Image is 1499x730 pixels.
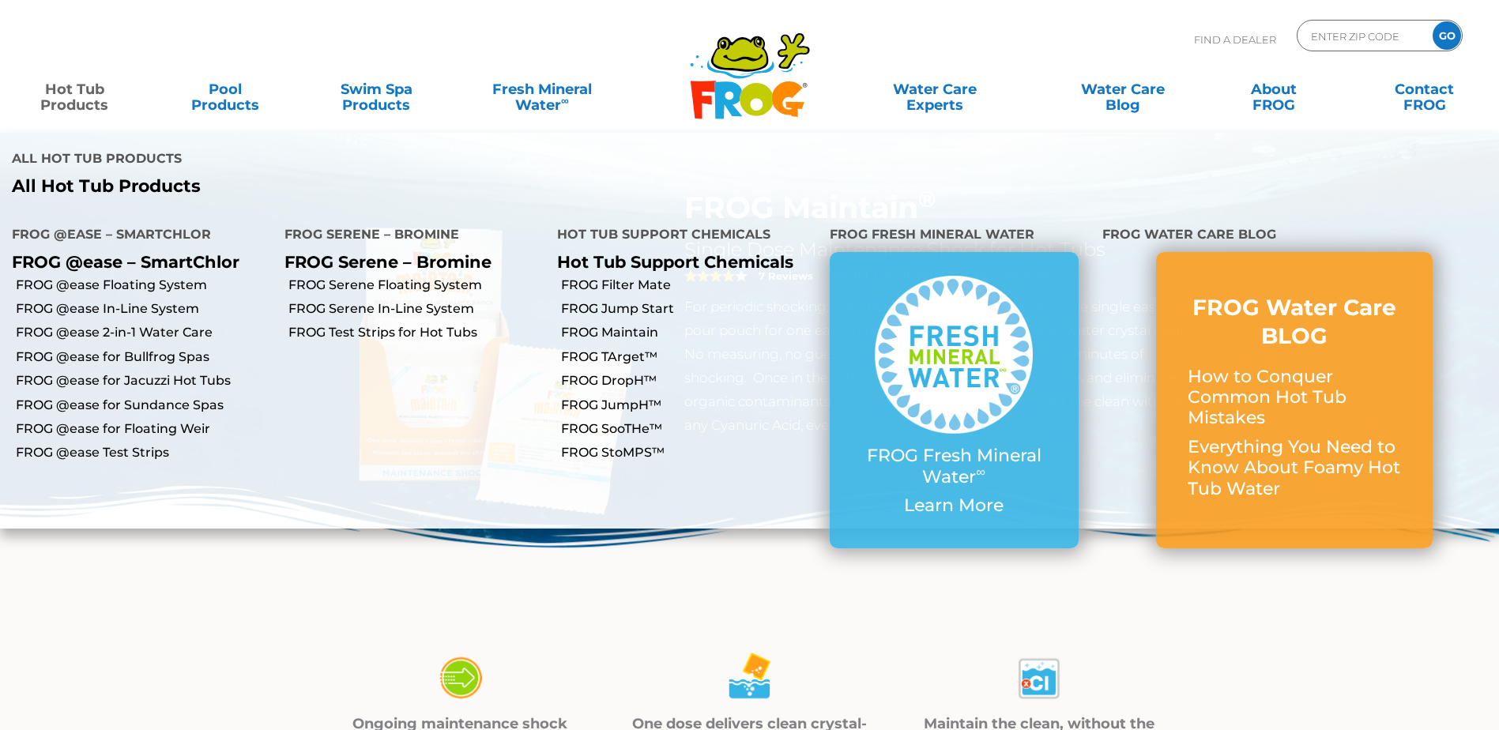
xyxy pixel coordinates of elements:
[1365,73,1483,105] a: ContactFROG
[1188,437,1401,499] p: Everything You Need to Know About Foamy Hot Tub Water
[861,276,1047,524] a: FROG Fresh Mineral Water∞ Learn More
[16,277,273,294] a: FROG @ease Floating System
[16,444,273,461] a: FROG @ease Test Strips
[12,252,261,272] p: FROG @ease – SmartChlor
[284,252,533,272] p: FROG Serene – Bromine
[1064,73,1181,105] a: Water CareBlog
[561,348,818,366] a: FROG TArget™
[12,176,738,197] a: All Hot Tub Products
[861,446,1047,487] p: FROG Fresh Mineral Water
[721,650,777,706] img: maintain_4-02
[167,73,284,105] a: PoolProducts
[861,495,1047,516] p: Learn More
[288,300,545,318] a: FROG Serene In-Line System
[318,73,435,105] a: Swim SpaProducts
[1011,650,1067,706] img: maintain_4-03
[830,220,1079,252] h4: FROG Fresh Mineral Water
[557,220,806,252] h4: Hot Tub Support Chemicals
[561,277,818,294] a: FROG Filter Mate
[432,650,488,706] img: maintain_4-01
[1188,367,1401,429] p: How to Conquer Common Hot Tub Mistakes
[288,324,545,341] a: FROG Test Strips for Hot Tubs
[557,252,793,272] a: Hot Tub Support Chemicals
[1188,293,1401,351] h3: FROG Water Care BLOG
[840,73,1030,105] a: Water CareExperts
[561,324,818,341] a: FROG Maintain
[16,397,273,414] a: FROG @ease for Sundance Spas
[16,372,273,389] a: FROG @ease for Jacuzzi Hot Tubs
[976,464,985,480] sup: ∞
[284,220,533,252] h4: FROG Serene – Bromine
[12,220,261,252] h4: FROG @ease – SmartChlor
[12,145,738,176] h4: All Hot Tub Products
[16,420,273,438] a: FROG @ease for Floating Weir
[561,372,818,389] a: FROG DropH™
[16,73,134,105] a: Hot TubProducts
[1309,24,1416,47] input: Zip Code Form
[16,348,273,366] a: FROG @ease for Bullfrog Spas
[1215,73,1332,105] a: AboutFROG
[1433,21,1461,50] input: GO
[1194,20,1276,59] p: Find A Dealer
[561,420,818,438] a: FROG SooTHe™
[288,277,545,294] a: FROG Serene Floating System
[561,300,818,318] a: FROG Jump Start
[1188,293,1401,507] a: FROG Water Care BLOG How to Conquer Common Hot Tub Mistakes Everything You Need to Know About Foa...
[561,94,569,107] sup: ∞
[561,397,818,414] a: FROG JumpH™
[561,444,818,461] a: FROG StoMPS™
[16,324,273,341] a: FROG @ease 2-in-1 Water Care
[1102,220,1487,252] h4: FROG Water Care Blog
[469,73,616,105] a: Fresh MineralWater∞
[16,300,273,318] a: FROG @ease In-Line System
